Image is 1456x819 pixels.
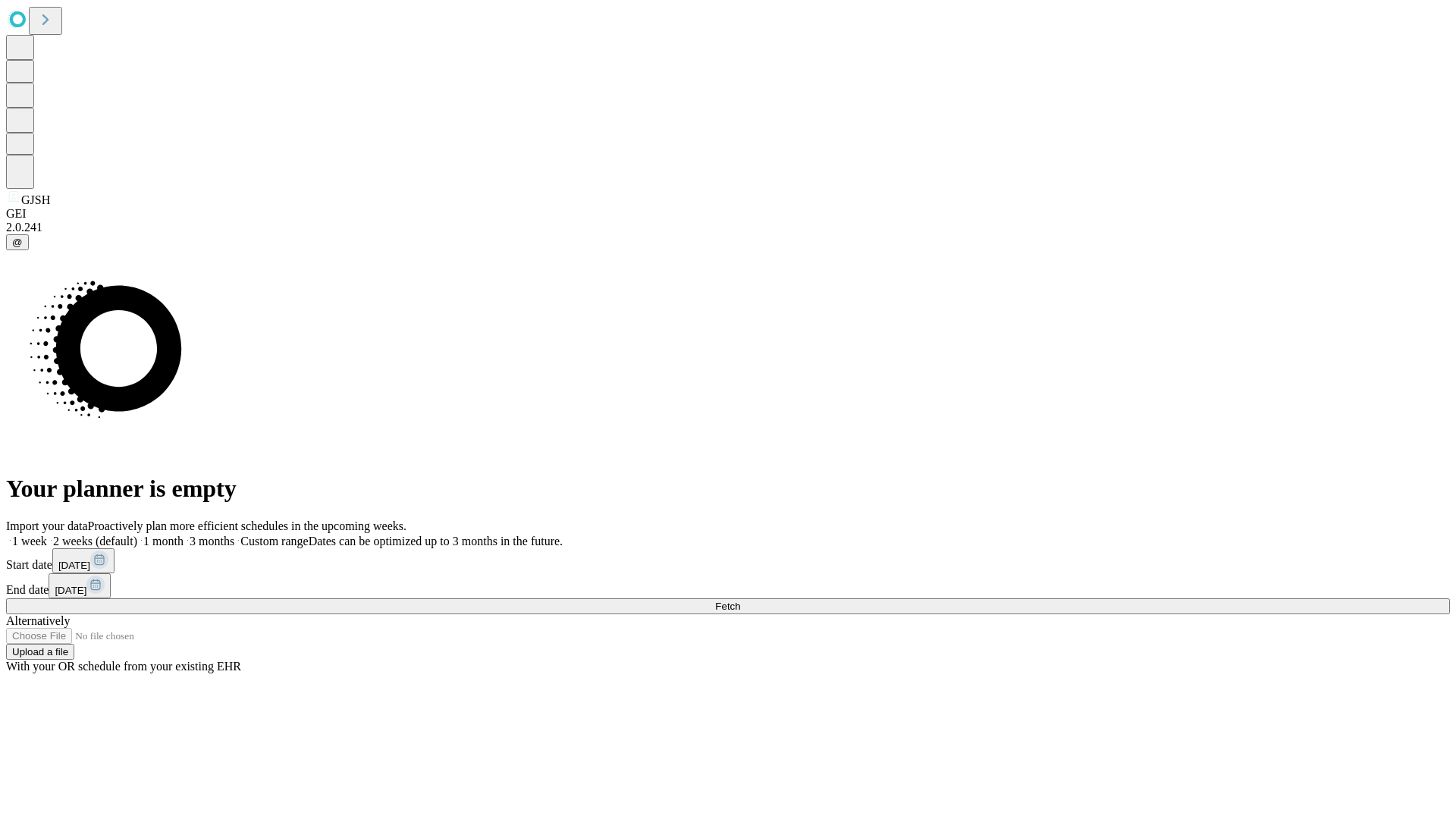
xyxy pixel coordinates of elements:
div: Start date [6,548,1450,573]
span: @ [12,237,23,248]
span: Fetch [715,601,740,612]
div: 2.0.241 [6,221,1450,234]
span: GJSH [21,193,50,206]
button: @ [6,234,29,250]
span: [DATE] [58,560,90,571]
span: Dates can be optimized up to 3 months in the future. [309,535,563,548]
span: Alternatively [6,614,70,627]
span: Import your data [6,519,88,532]
span: 1 week [12,535,47,548]
button: Upload a file [6,644,74,660]
span: Custom range [240,535,308,548]
button: [DATE] [52,548,115,573]
span: 3 months [190,535,234,548]
span: 1 month [143,535,184,548]
span: Proactively plan more efficient schedules in the upcoming weeks. [88,519,406,532]
h1: Your planner is empty [6,475,1450,503]
span: 2 weeks (default) [53,535,137,548]
span: [DATE] [55,585,86,596]
button: [DATE] [49,573,111,598]
div: GEI [6,207,1450,221]
span: With your OR schedule from your existing EHR [6,660,241,673]
button: Fetch [6,598,1450,614]
div: End date [6,573,1450,598]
